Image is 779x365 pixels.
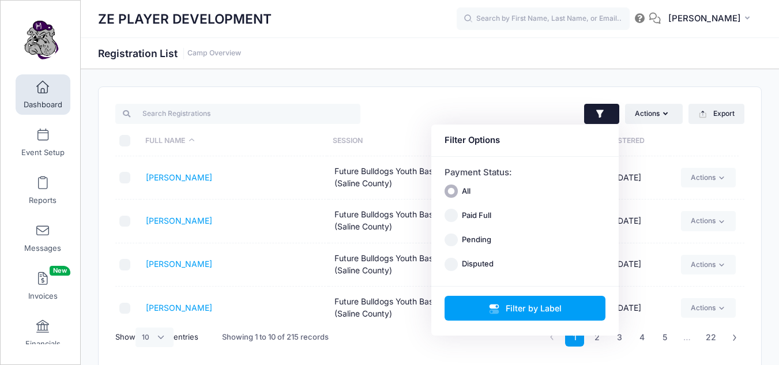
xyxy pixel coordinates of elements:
label: Disputed [462,259,494,270]
h1: ZE PLAYER DEVELOPMENT [98,6,272,32]
span: Event Setup [21,148,65,157]
label: Pending [462,234,491,246]
a: Camp Overview [187,49,241,58]
a: Actions [681,168,736,187]
a: 1 [565,328,584,347]
a: Actions [681,255,736,274]
a: 22 [700,328,722,347]
td: [DATE] [581,287,675,330]
span: New [50,266,70,276]
a: [PERSON_NAME] [146,303,212,313]
td: [DATE] [581,156,675,200]
td: Future Bulldogs Youth Basketball League (Saline County) [329,243,517,287]
a: 2 [588,328,607,347]
a: Reports [16,170,70,210]
button: Filter by Label [445,296,606,321]
label: All [462,186,471,197]
div: Filter Options [445,134,606,146]
label: Show entries [115,328,198,347]
td: Future Bulldogs Youth Basketball League (Saline County) [329,156,517,200]
th: Full Name: activate to sort column descending [140,126,327,156]
label: Payment Status: [445,166,512,179]
input: Search by First Name, Last Name, or Email... [457,7,630,31]
a: [PERSON_NAME] [146,172,212,182]
span: Dashboard [24,100,62,110]
td: [DATE] [581,243,675,287]
a: [PERSON_NAME] [146,259,212,269]
button: Actions [625,104,683,123]
a: ZE PLAYER DEVELOPMENT [1,12,81,67]
select: Showentries [136,328,174,347]
a: Actions [681,298,736,318]
a: Dashboard [16,74,70,115]
a: 5 [655,328,674,347]
button: Export [688,104,744,123]
div: Showing 1 to 10 of 215 records [222,324,329,351]
th: Session: activate to sort column ascending [327,126,514,156]
a: Messages [16,218,70,258]
input: Search Registrations [115,104,360,123]
a: Actions [681,211,736,231]
td: Future Bulldogs Youth Basketball League (Saline County) [329,200,517,243]
span: Financials [25,339,61,349]
td: [DATE] [581,200,675,243]
a: 3 [610,328,629,347]
img: ZE PLAYER DEVELOPMENT [20,18,63,61]
span: Messages [24,243,61,253]
td: Future Bulldogs Youth Basketball League (Saline County) [329,287,517,330]
span: [PERSON_NAME] [668,12,741,25]
a: Event Setup [16,122,70,163]
th: Registered: activate to sort column ascending [577,126,670,156]
button: [PERSON_NAME] [661,6,762,32]
h1: Registration List [98,47,241,59]
label: Paid Full [462,210,491,221]
a: [PERSON_NAME] [146,216,212,225]
a: InvoicesNew [16,266,70,306]
span: Reports [29,195,57,205]
a: 4 [633,328,652,347]
a: Financials [16,314,70,354]
span: Invoices [28,291,58,301]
